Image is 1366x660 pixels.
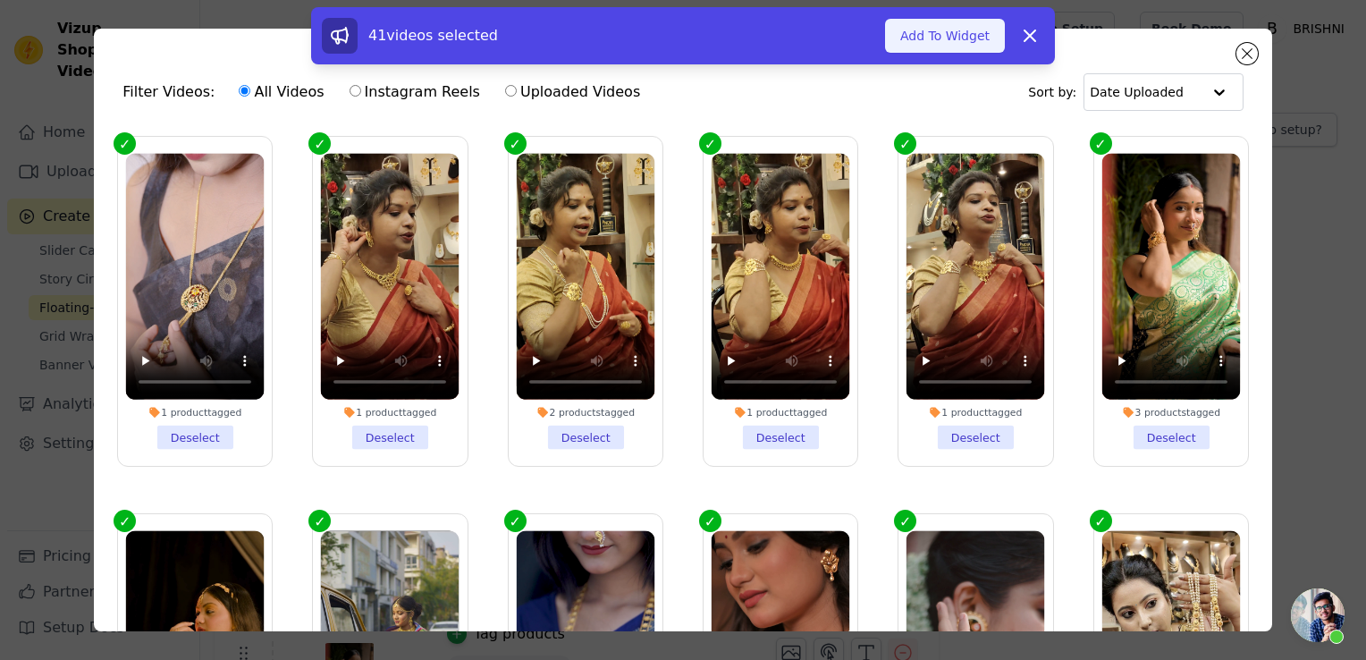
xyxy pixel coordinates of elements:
div: 1 product tagged [906,406,1045,419]
label: Instagram Reels [349,80,481,104]
span: 41 videos selected [368,27,498,44]
div: Filter Videos: [122,72,650,113]
label: Uploaded Videos [504,80,641,104]
div: Sort by: [1028,73,1244,111]
a: Open chat [1291,588,1345,642]
label: All Videos [238,80,325,104]
div: 1 product tagged [321,406,460,419]
div: 1 product tagged [712,406,850,419]
div: 2 products tagged [516,406,654,419]
div: 3 products tagged [1101,406,1240,419]
div: 1 product tagged [126,406,265,419]
button: Add To Widget [885,19,1005,53]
